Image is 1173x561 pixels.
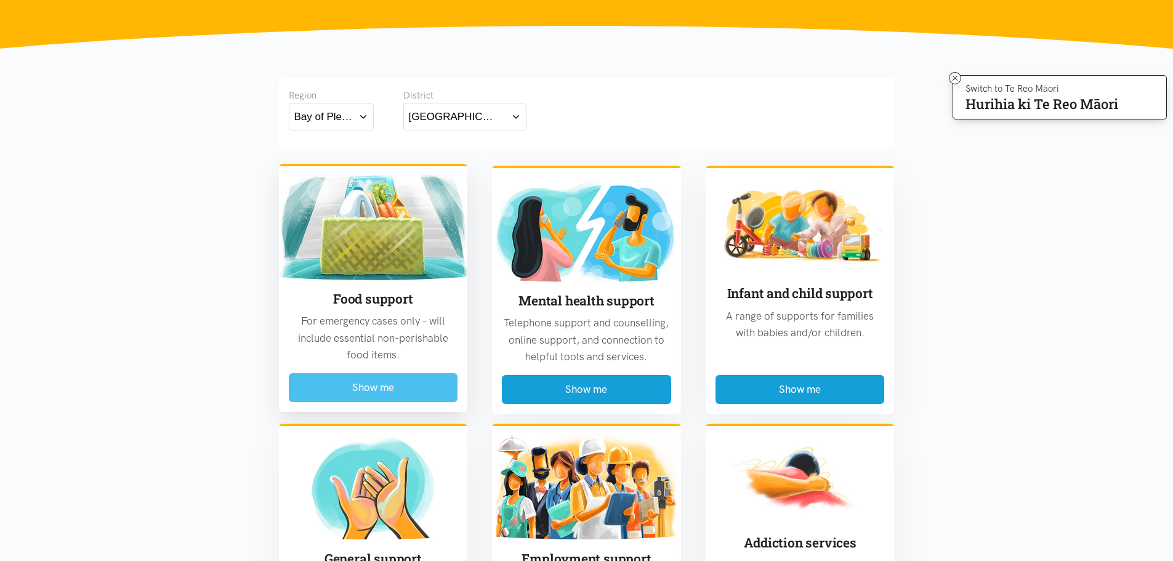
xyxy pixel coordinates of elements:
[409,108,499,125] div: [GEOGRAPHIC_DATA]
[289,373,458,402] button: Show me
[289,290,458,308] h3: Food support
[715,308,885,341] p: A range of supports for families with babies and/or children.
[403,103,526,131] button: [GEOGRAPHIC_DATA]
[289,313,458,363] p: For emergency cases only – will include essential non-perishable food items.
[294,108,353,125] div: Bay of Plenty
[715,285,885,302] h3: Infant and child support
[965,99,1118,110] p: Hurihia ki Te Reo Māori
[502,315,671,365] p: Telephone support and counselling, online support, and connection to helpful tools and services.
[502,375,671,404] button: Show me
[403,88,526,103] div: District
[715,534,885,552] h3: Addiction services
[715,375,885,404] button: Show me
[289,103,374,131] button: Bay of Plenty
[502,292,671,310] h3: Mental health support
[965,85,1118,92] p: Switch to Te Reo Māori
[289,88,374,103] div: Region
